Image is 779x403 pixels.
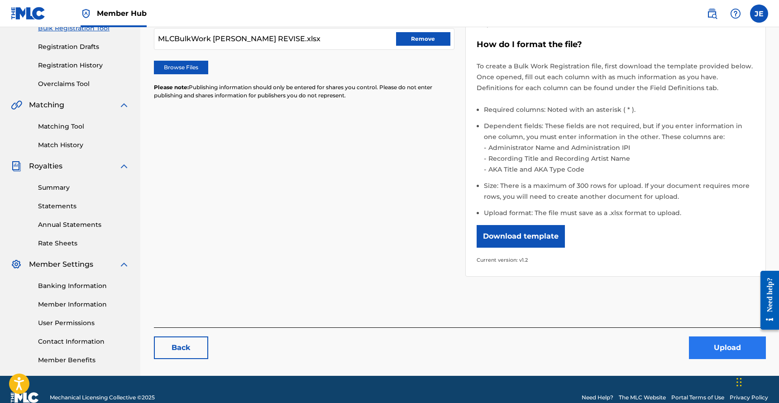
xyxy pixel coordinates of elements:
div: Help [726,5,745,23]
div: User Menu [750,5,768,23]
iframe: Chat Widget [734,360,779,403]
img: help [730,8,741,19]
a: Statements [38,201,129,211]
span: Member Settings [29,259,93,270]
span: Member Hub [97,8,147,19]
a: Bulk Registration Tool [38,24,129,33]
a: Registration Drafts [38,42,129,52]
a: Overclaims Tool [38,79,129,89]
li: Upload format: The file must save as a .xlsx format to upload. [484,207,755,218]
li: Administrator Name and Administration IPI [486,142,755,153]
img: expand [119,259,129,270]
img: Top Rightsholder [81,8,91,19]
img: Matching [11,100,22,110]
img: Royalties [11,161,22,172]
li: Required columns: Noted with an asterisk ( * ). [484,104,755,120]
button: Download template [477,225,565,248]
a: Matching Tool [38,122,129,131]
img: MLC Logo [11,7,46,20]
p: To create a Bulk Work Registration file, first download the template provided below. Once opened,... [477,61,755,93]
img: logo [11,392,39,403]
img: Member Settings [11,259,22,270]
a: Annual Statements [38,220,129,230]
li: Size: There is a maximum of 300 rows for upload. If your document requires more rows, you will ne... [484,180,755,207]
a: Rate Sheets [38,239,129,248]
a: User Permissions [38,318,129,328]
a: Member Benefits [38,355,129,365]
a: Member Information [38,300,129,309]
div: Drag [736,369,742,396]
a: The MLC Website [619,393,666,402]
label: Browse Files [154,61,208,74]
a: Need Help? [582,393,613,402]
span: Mechanical Licensing Collective © 2025 [50,393,155,402]
span: Please note: [154,84,189,91]
li: Recording Title and Recording Artist Name [486,153,755,164]
a: Banking Information [38,281,129,291]
p: Current version: v1.2 [477,254,755,265]
a: Public Search [703,5,721,23]
a: Contact Information [38,337,129,346]
button: Remove [396,32,450,46]
a: Privacy Policy [730,393,768,402]
a: Back [154,336,208,359]
img: search [707,8,717,19]
img: expand [119,100,129,110]
a: Registration History [38,61,129,70]
span: Matching [29,100,64,110]
p: Publishing information should only be entered for shares you control. Please do not enter publish... [154,83,454,100]
a: Portal Terms of Use [671,393,724,402]
button: Upload [689,336,766,359]
h5: How do I format the file? [477,39,755,50]
li: AKA Title and AKA Type Code [486,164,755,175]
img: expand [119,161,129,172]
iframe: Resource Center [754,264,779,337]
span: Royalties [29,161,62,172]
li: Dependent fields: These fields are not required, but if you enter information in one column, you ... [484,120,755,180]
a: Summary [38,183,129,192]
a: Match History [38,140,129,150]
span: MLCBulkWork [PERSON_NAME] REVISE.xlsx [158,34,320,44]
